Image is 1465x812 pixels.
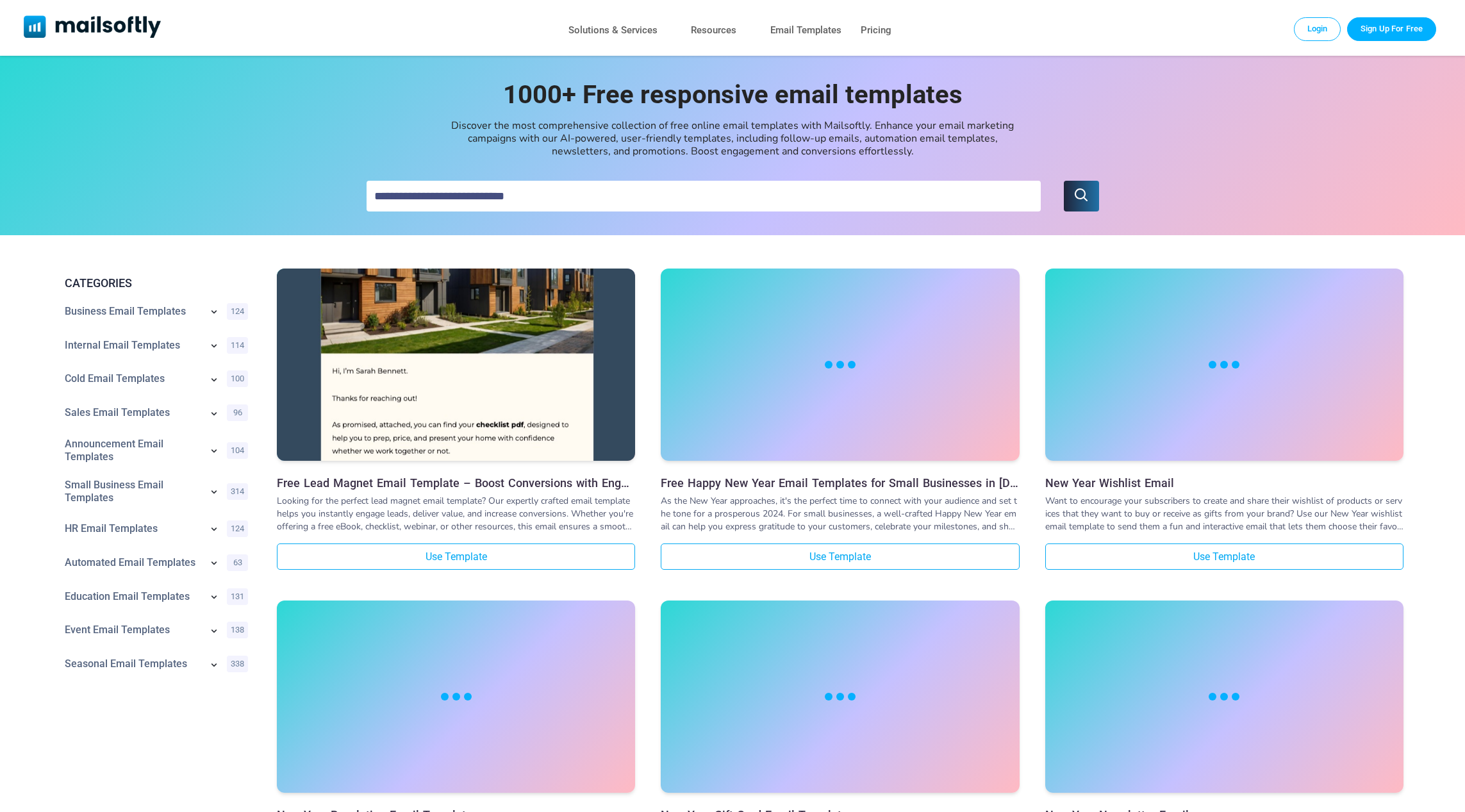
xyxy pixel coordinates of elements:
[277,476,635,490] a: Free Lead Magnet Email Template – Boost Conversions with Engaging Emails
[208,305,220,320] a: Show subcategories for Business Email Templates
[1045,269,1403,464] a: New Year Wishlist Email
[1045,601,1403,796] a: New Year Newsletter Email
[208,373,220,388] a: Show subcategories for Cold Email Templates
[476,80,989,109] h1: 1000+ Free responsive email templates
[1294,17,1341,40] a: Login
[208,556,220,572] a: Show subcategories for Automated Email Templates
[1045,476,1403,490] a: New Year Wishlist Email
[65,305,201,318] a: Category
[208,624,220,640] a: Show subcategories for Event Email Templates
[277,495,635,533] div: Looking for the perfect lead magnet email template? Our expertly crafted email template helps you...
[208,444,220,460] a: Show subcategories for Announcement Email Templates
[65,438,201,463] a: Category
[277,543,635,570] a: Use Template
[65,556,201,569] a: Category
[861,21,891,40] a: Pricing
[208,339,220,354] a: Show subcategories for Internal Email Templates
[1347,17,1436,40] a: Trial
[1045,543,1403,570] a: Use Template
[65,590,201,603] a: Category
[444,119,1021,158] div: Discover the most comprehensive collection of free online email templates with Mailsoftly. Enhanc...
[1045,495,1403,533] div: Want to encourage your subscribers to create and share their wishlist of products or services tha...
[65,624,201,636] a: Category
[65,479,201,504] a: Category
[24,15,161,38] img: Mailsoftly Logo
[661,269,1019,464] a: Free Happy New Year Email Templates for Small Businesses in 2024
[54,275,253,292] div: CATEGORIES
[277,142,635,587] img: Free Lead Magnet Email Template – Boost Conversions with Engaging Emails
[24,15,161,40] a: Mailsoftly
[208,590,220,606] a: Show subcategories for Education Email Templates
[65,406,201,419] a: Category
[277,269,635,464] a: Free Lead Magnet Email Template – Boost Conversions with Engaging Emails
[661,476,1019,490] h3: Free Happy New Year Email Templates for Small Businesses in 2024
[208,522,220,538] a: Show subcategories for HR Email Templates
[568,21,658,40] a: Solutions & Services
[661,476,1019,490] a: Free Happy New Year Email Templates for Small Businesses in [DATE]
[65,522,201,535] a: Category
[208,485,220,501] a: Show subcategories for Small Business Email Templates
[208,658,220,674] a: Show subcategories for Seasonal+Email+Templates
[661,601,1019,796] a: New Year Gift Card Email Template
[277,601,635,796] a: New Year Resolution Email Template
[661,495,1019,533] div: As the New Year approaches, it's the perfect time to connect with your audience and set the tone ...
[208,407,220,422] a: Show subcategories for Sales Email Templates
[65,658,201,670] a: Category
[661,543,1019,570] a: Use Template
[65,372,201,385] a: Category
[691,21,736,40] a: Resources
[770,21,841,40] a: Email Templates
[65,339,201,352] a: Category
